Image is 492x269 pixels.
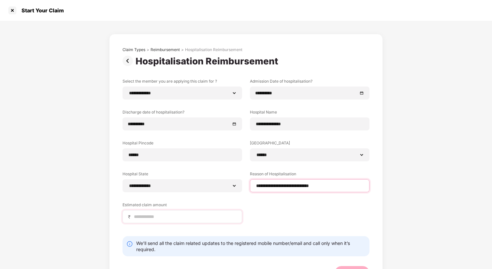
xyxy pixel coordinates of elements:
div: Hospitalisation Reimbursement [185,47,242,52]
div: > [147,47,149,52]
div: Start Your Claim [18,7,64,14]
div: Reimbursement [151,47,180,52]
div: > [181,47,184,52]
img: svg+xml;base64,PHN2ZyBpZD0iUHJldi0zMngzMiIgeG1sbnM9Imh0dHA6Ly93d3cudzMub3JnLzIwMDAvc3ZnIiB3aWR0aD... [123,56,136,66]
div: We’ll send all the claim related updates to the registered mobile number/email and call only when... [136,240,366,252]
div: Hospitalisation Reimbursement [136,56,281,67]
label: Select the member you are applying this claim for ? [123,78,242,87]
label: Hospital State [123,171,242,179]
label: Estimated claim amount [123,202,242,210]
label: Hospital Pincode [123,140,242,148]
img: svg+xml;base64,PHN2ZyBpZD0iSW5mby0yMHgyMCIgeG1sbnM9Imh0dHA6Ly93d3cudzMub3JnLzIwMDAvc3ZnIiB3aWR0aD... [126,241,133,247]
label: Admission Date of hospitalisation? [250,78,369,87]
span: ₹ [128,214,133,220]
label: Discharge date of hospitalisation? [123,109,242,117]
label: Hospital Name [250,109,369,117]
label: [GEOGRAPHIC_DATA] [250,140,369,148]
label: Reason of Hospitalisation [250,171,369,179]
div: Claim Types [123,47,145,52]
